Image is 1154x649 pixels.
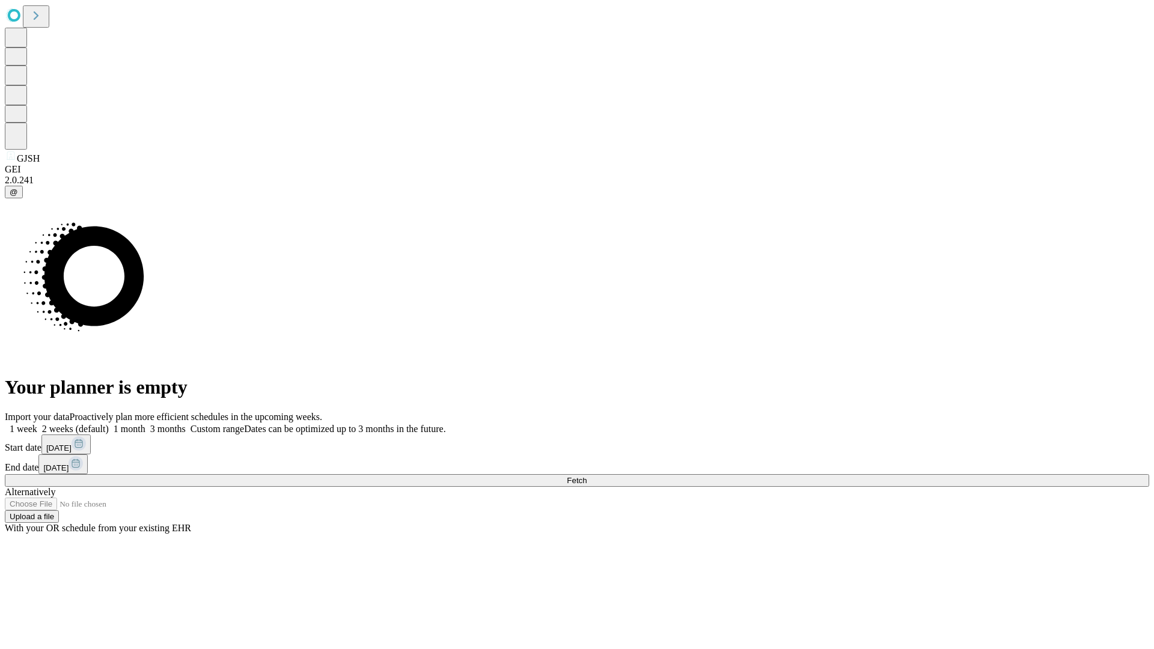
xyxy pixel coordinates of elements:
span: Dates can be optimized up to 3 months in the future. [244,424,445,434]
div: End date [5,454,1149,474]
div: GEI [5,164,1149,175]
span: 3 months [150,424,186,434]
div: Start date [5,434,1149,454]
span: [DATE] [43,463,69,472]
button: Upload a file [5,510,59,523]
span: 1 week [10,424,37,434]
span: GJSH [17,153,40,163]
span: Custom range [191,424,244,434]
span: Proactively plan more efficient schedules in the upcoming weeks. [70,412,322,422]
button: Fetch [5,474,1149,487]
span: With your OR schedule from your existing EHR [5,523,191,533]
button: [DATE] [41,434,91,454]
h1: Your planner is empty [5,376,1149,398]
button: [DATE] [38,454,88,474]
span: Import your data [5,412,70,422]
span: 2 weeks (default) [42,424,109,434]
span: Alternatively [5,487,55,497]
div: 2.0.241 [5,175,1149,186]
button: @ [5,186,23,198]
span: 1 month [114,424,145,434]
span: @ [10,187,18,197]
span: Fetch [567,476,587,485]
span: [DATE] [46,443,72,452]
